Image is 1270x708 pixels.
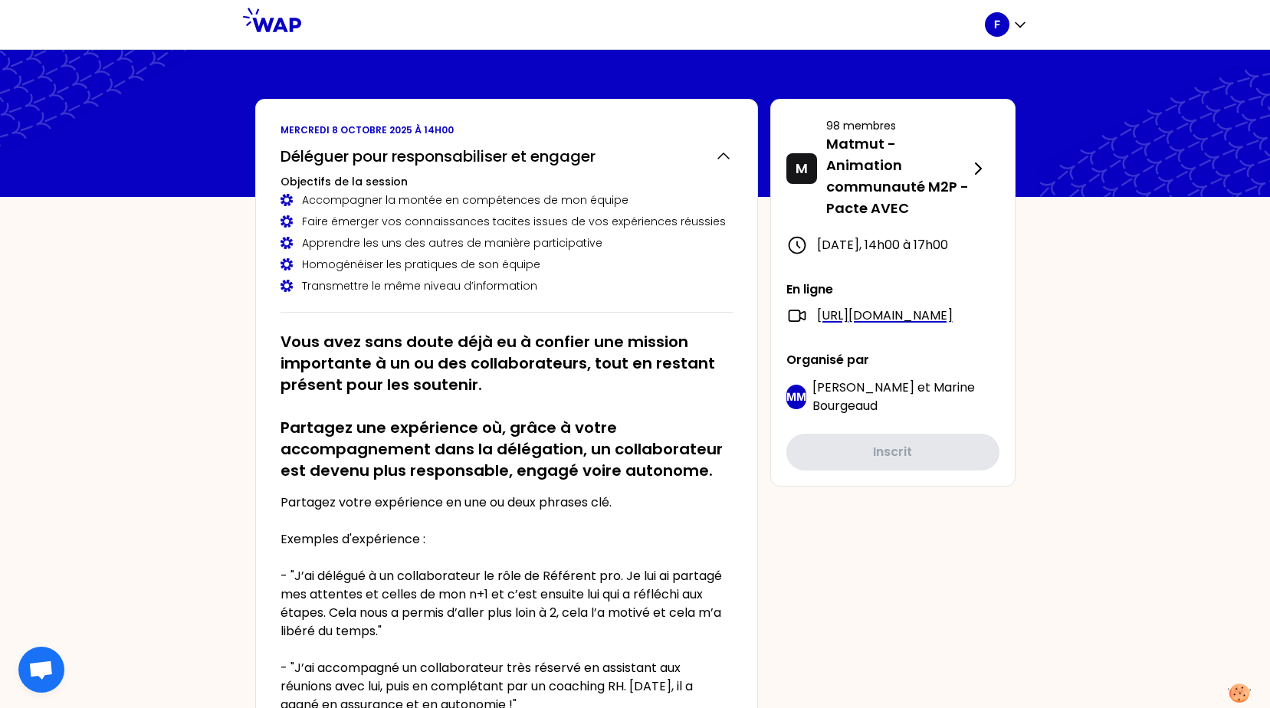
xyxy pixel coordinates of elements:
div: Homogénéiser les pratiques de son équipe [281,257,733,272]
button: F [985,12,1028,37]
p: M [796,158,808,179]
a: [URL][DOMAIN_NAME] [817,306,953,325]
h3: Objectifs de la session [281,174,733,189]
div: Accompagner la montée en compétences de mon équipe [281,192,733,208]
button: Inscrit [786,434,999,470]
p: 98 membres [826,118,969,133]
p: mercredi 8 octobre 2025 à 14h00 [281,124,733,136]
span: Marine Bourgeaud [812,379,975,415]
p: F [994,17,1000,32]
p: Organisé par [786,351,999,369]
p: En ligne [786,280,999,299]
p: MM [786,389,806,405]
div: Transmettre le même niveau d’information [281,278,733,293]
p: Matmut - Animation communauté M2P - Pacte AVEC [826,133,969,219]
div: Apprendre les uns des autres de manière participative [281,235,733,251]
h2: Déléguer pour responsabiliser et engager [281,146,596,167]
div: Faire émerger vos connaissances tacites issues de vos expériences réussies [281,214,733,229]
div: [DATE] , 14h00 à 17h00 [786,234,999,256]
h2: Vous avez sans doute déjà eu à confier une mission importante à un ou des collaborateurs, tout en... [281,331,733,481]
div: Ouvrir le chat [18,647,64,693]
p: et [812,379,999,415]
button: Déléguer pour responsabiliser et engager [281,146,733,167]
span: [PERSON_NAME] [812,379,914,396]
